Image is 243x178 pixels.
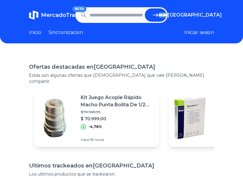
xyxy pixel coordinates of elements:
p: Estas son algunas ofertas que [DEMOGRAPHIC_DATA] que vale [PERSON_NAME] compartir. [29,72,214,84]
button: Iniciar sesion [184,29,214,36]
p: $ 74.548,95 [81,110,154,114]
span: BETA [72,6,86,12]
img: Featured image [34,97,76,139]
button: [GEOGRAPHIC_DATA] [159,11,214,19]
span: MercadoTrack [41,12,82,18]
p: -4,76% [89,124,102,129]
a: Sincronizacion [48,29,83,36]
p: Los ultimos productos que se trackearon. [29,171,214,177]
img: Argentina [159,13,167,17]
img: Featured image [169,97,211,139]
img: MercadoTrack [29,10,39,20]
a: Featured imageKit Juego Acople Rápido Macho Punta Bolita De 1/2 Npt X4 Uni$ 74.548,95$ 70.999,00-... [34,89,159,147]
a: Inicio [29,29,41,36]
span: [GEOGRAPHIC_DATA] [168,11,222,19]
h1: Ofertas destacadas en [GEOGRAPHIC_DATA] [29,63,214,71]
p: Kit Juego Acople Rápido Macho Punta Bolita De 1/2 Npt X4 Uni [81,94,154,108]
p: Hace 18 horas [81,137,154,142]
a: MercadoTrackBETA [29,10,75,20]
h1: Ultimos trackeados en [GEOGRAPHIC_DATA] [29,161,214,170]
p: $ 70.999,00 [81,116,154,122]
